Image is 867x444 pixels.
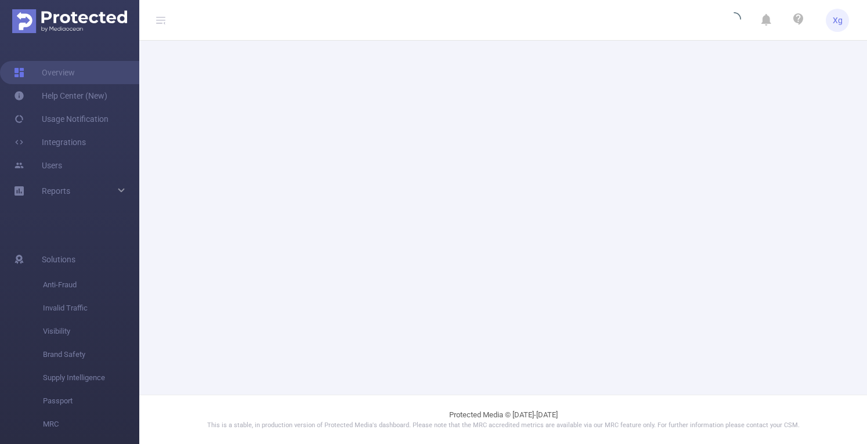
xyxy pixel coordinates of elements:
span: MRC [43,413,139,436]
span: Supply Intelligence [43,366,139,389]
span: Xg [833,9,843,32]
span: Solutions [42,248,75,271]
span: Reports [42,186,70,196]
footer: Protected Media © [DATE]-[DATE] [139,395,867,444]
p: This is a stable, in production version of Protected Media's dashboard. Please note that the MRC ... [168,421,838,431]
a: Users [14,154,62,177]
span: Visibility [43,320,139,343]
a: Overview [14,61,75,84]
span: Brand Safety [43,343,139,366]
span: Passport [43,389,139,413]
i: icon: loading [727,12,741,28]
span: Invalid Traffic [43,297,139,320]
a: Usage Notification [14,107,109,131]
a: Reports [42,179,70,203]
span: Anti-Fraud [43,273,139,297]
img: Protected Media [12,9,127,33]
a: Integrations [14,131,86,154]
a: Help Center (New) [14,84,107,107]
